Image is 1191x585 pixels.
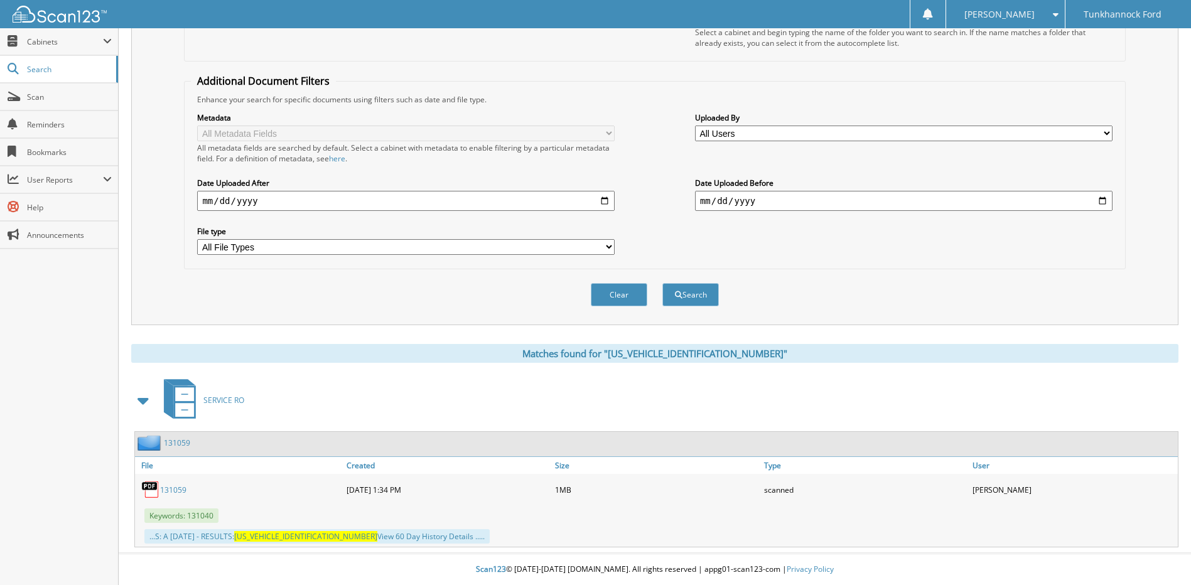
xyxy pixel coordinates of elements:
a: Privacy Policy [787,564,834,574]
label: Uploaded By [695,112,1113,123]
a: 131059 [160,485,186,495]
img: scan123-logo-white.svg [13,6,107,23]
span: [US_VEHICLE_IDENTIFICATION_NUMBER] [234,531,377,542]
a: Size [552,457,760,474]
div: Matches found for "[US_VEHICLE_IDENTIFICATION_NUMBER]" [131,344,1178,363]
a: User [969,457,1178,474]
span: User Reports [27,174,103,185]
span: [PERSON_NAME] [964,11,1035,18]
input: end [695,191,1113,211]
legend: Additional Document Filters [191,74,336,88]
input: start [197,191,615,211]
div: © [DATE]-[DATE] [DOMAIN_NAME]. All rights reserved | appg01-scan123-com | [119,554,1191,585]
label: Date Uploaded After [197,178,615,188]
a: Created [343,457,552,474]
span: Cabinets [27,36,103,47]
span: Tunkhannock Ford [1084,11,1161,18]
span: Bookmarks [27,147,112,158]
span: Help [27,202,112,213]
label: Date Uploaded Before [695,178,1113,188]
div: 1MB [552,477,760,502]
div: ...S: A [DATE] - RESULTS: View 60 Day History Details ..... [144,529,490,544]
label: Metadata [197,112,615,123]
img: folder2.png [137,435,164,451]
span: Keywords: 131040 [144,508,218,523]
div: [PERSON_NAME] [969,477,1178,502]
button: Clear [591,283,647,306]
a: File [135,457,343,474]
span: SERVICE RO [203,395,244,405]
span: Search [27,64,110,75]
a: 131059 [164,437,190,448]
a: Type [761,457,969,474]
div: Enhance your search for specific documents using filters such as date and file type. [191,94,1118,105]
iframe: Chat Widget [1128,525,1191,585]
div: All metadata fields are searched by default. Select a cabinet with metadata to enable filtering b... [197,142,615,164]
img: PDF.png [141,480,160,499]
div: scanned [761,477,969,502]
div: Select a cabinet and begin typing the name of the folder you want to search in. If the name match... [695,27,1113,48]
div: [DATE] 1:34 PM [343,477,552,502]
a: here [329,153,345,164]
a: SERVICE RO [156,375,244,425]
span: Announcements [27,230,112,240]
label: File type [197,226,615,237]
span: Reminders [27,119,112,130]
button: Search [662,283,719,306]
span: Scan [27,92,112,102]
span: Scan123 [476,564,506,574]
